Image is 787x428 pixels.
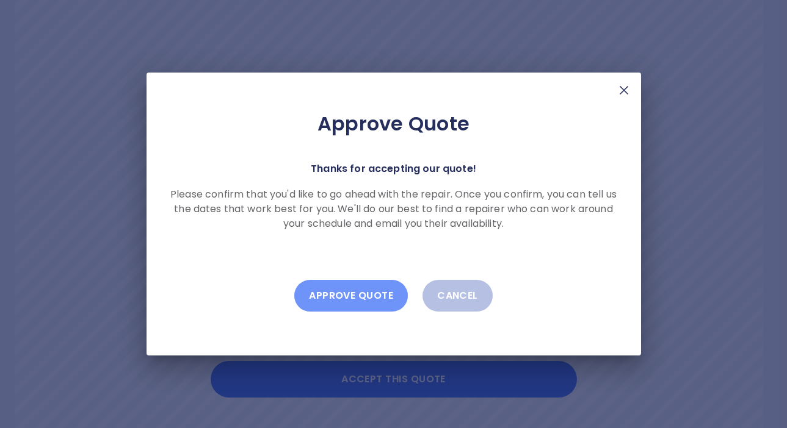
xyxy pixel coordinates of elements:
button: Cancel [423,280,493,312]
p: Thanks for accepting our quote! [311,160,476,177]
h2: Approve Quote [166,112,622,136]
button: Approve Quote [294,280,408,312]
p: Please confirm that you'd like to go ahead with the repair. Once you confirm, you can tell us the... [166,187,622,231]
img: X Mark [617,83,631,98]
